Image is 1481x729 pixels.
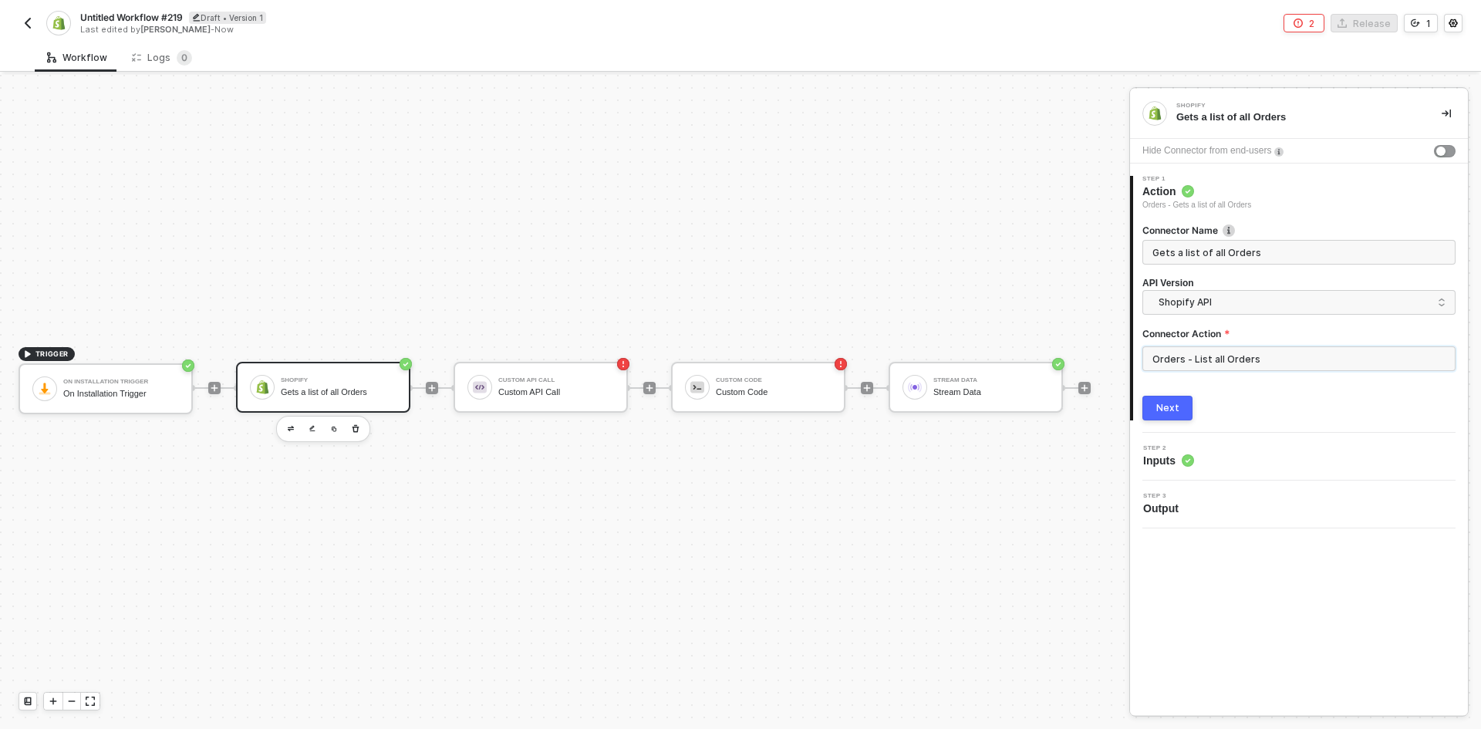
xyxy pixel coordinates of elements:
[716,377,832,383] div: Custom Code
[49,697,58,706] span: icon-play
[473,380,487,394] img: icon
[835,358,847,370] span: icon-error-page
[1142,199,1251,211] div: Orders - Gets a list of all Orders
[182,359,194,372] span: icon-success-page
[1176,103,1408,109] div: Shopify
[23,349,32,359] span: icon-play
[1143,493,1185,499] span: Step 3
[47,52,107,64] div: Workflow
[1142,224,1456,237] label: Connector Name
[1159,294,1446,311] span: Shopify API
[288,426,294,431] img: edit-cred
[1143,501,1185,516] span: Output
[498,387,614,397] div: Custom API Call
[427,383,437,393] span: icon-play
[80,11,183,24] span: Untitled Workflow #219
[22,17,34,29] img: back
[1143,445,1194,451] span: Step 2
[1143,453,1194,468] span: Inputs
[210,383,219,393] span: icon-play
[1411,19,1420,28] span: icon-versioning
[303,420,322,438] button: edit-cred
[1274,147,1284,157] img: icon-info
[1142,327,1456,340] label: Connector Action
[86,697,95,706] span: icon-expand
[1142,346,1456,371] input: Connector Action
[140,24,211,35] span: [PERSON_NAME]
[189,12,266,24] div: Draft • Version 1
[52,16,65,30] img: integration-icon
[400,358,412,370] span: icon-success-page
[1331,14,1398,32] button: Release
[1142,396,1193,420] button: Next
[19,14,37,32] button: back
[1294,19,1303,28] span: icon-error-page
[498,377,614,383] div: Custom API Call
[132,50,192,66] div: Logs
[1130,445,1468,468] div: Step 2Inputs
[80,24,739,35] div: Last edited by - Now
[1156,402,1179,414] div: Next
[1309,17,1314,30] div: 2
[933,377,1049,383] div: Stream Data
[1223,224,1235,237] img: icon-info
[325,420,343,438] button: copy-block
[309,425,315,432] img: edit-cred
[282,420,300,438] button: edit-cred
[67,697,76,706] span: icon-minus
[1284,14,1324,32] button: 2
[255,380,269,394] img: icon
[908,380,922,394] img: icon
[862,383,872,393] span: icon-play
[1130,176,1468,420] div: Step 1Action Orders - Gets a list of all OrdersConnector Nameicon-infoAPI VersionShopify APIConne...
[192,13,201,22] span: icon-edit
[1176,110,1417,124] div: Gets a list of all Orders
[1152,244,1442,261] input: Enter description
[1142,176,1251,182] span: Step 1
[38,382,52,396] img: icon
[281,377,396,383] div: Shopify
[177,50,192,66] sup: 0
[1080,383,1089,393] span: icon-play
[933,387,1049,397] div: Stream Data
[1148,106,1162,120] img: integration-icon
[690,380,704,394] img: icon
[331,426,337,432] img: copy-block
[1142,143,1271,158] div: Hide Connector from end-users
[1142,184,1251,199] span: Action
[281,387,396,397] div: Gets a list of all Orders
[1052,358,1064,370] span: icon-success-page
[617,358,629,370] span: icon-error-page
[1449,19,1458,28] span: icon-settings
[1404,14,1438,32] button: 1
[1142,277,1456,290] h4: API Version
[63,389,179,399] div: On Installation Trigger
[716,387,832,397] div: Custom Code
[1426,17,1431,30] div: 1
[35,348,69,360] span: TRIGGER
[645,383,654,393] span: icon-play
[1442,109,1451,118] span: icon-collapse-right
[63,379,179,385] div: On Installation Trigger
